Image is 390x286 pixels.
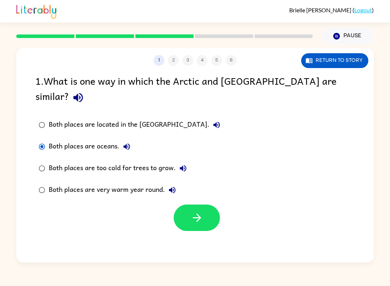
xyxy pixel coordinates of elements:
[209,118,224,132] button: Both places are located in the [GEOGRAPHIC_DATA].
[49,139,134,154] div: Both places are oceans.
[289,7,374,13] div: ( )
[49,161,190,176] div: Both places are too cold for trees to grow.
[49,118,224,132] div: Both places are located in the [GEOGRAPHIC_DATA].
[321,28,374,45] button: Pause
[16,3,56,19] img: Literably
[153,55,164,66] button: 1
[165,183,179,197] button: Both places are very warm year round.
[354,7,372,13] a: Logout
[120,139,134,154] button: Both places are oceans.
[176,161,190,176] button: Both places are too cold for trees to grow.
[301,53,368,68] button: Return to story
[289,7,352,13] span: Brielle [PERSON_NAME]
[49,183,179,197] div: Both places are very warm year round.
[35,73,355,107] div: 1 . What is one way in which the Arctic and [GEOGRAPHIC_DATA] are similar?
